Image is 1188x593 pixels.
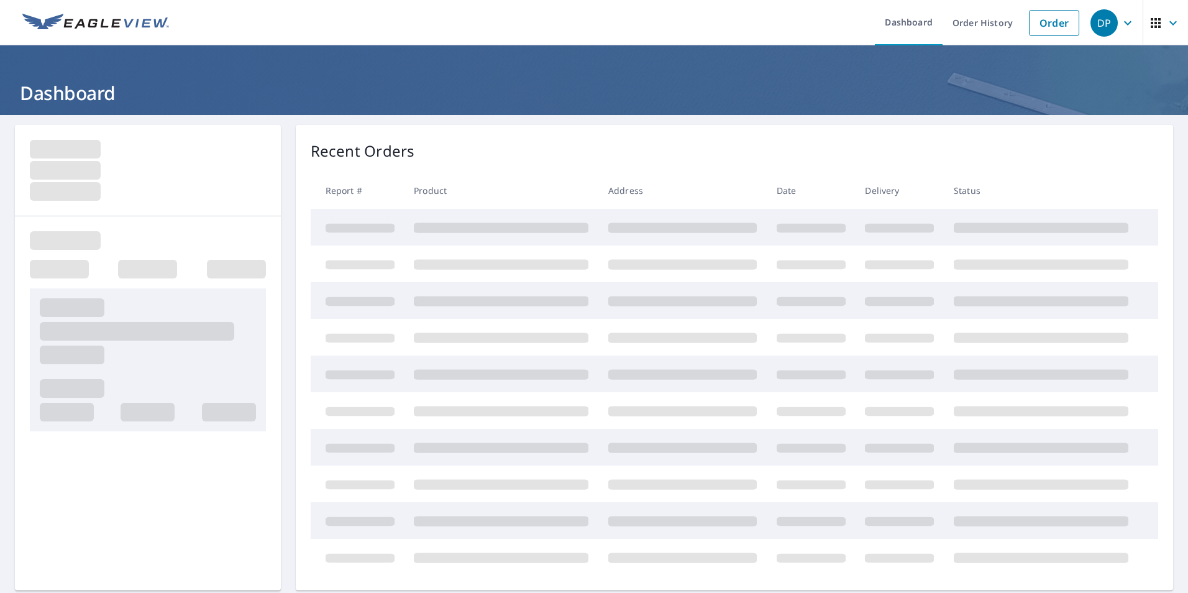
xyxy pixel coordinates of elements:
th: Date [767,172,856,209]
th: Product [404,172,598,209]
img: EV Logo [22,14,169,32]
a: Order [1029,10,1079,36]
th: Status [944,172,1138,209]
th: Address [598,172,767,209]
th: Delivery [855,172,944,209]
div: DP [1090,9,1118,37]
th: Report # [311,172,404,209]
p: Recent Orders [311,140,415,162]
h1: Dashboard [15,80,1173,106]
